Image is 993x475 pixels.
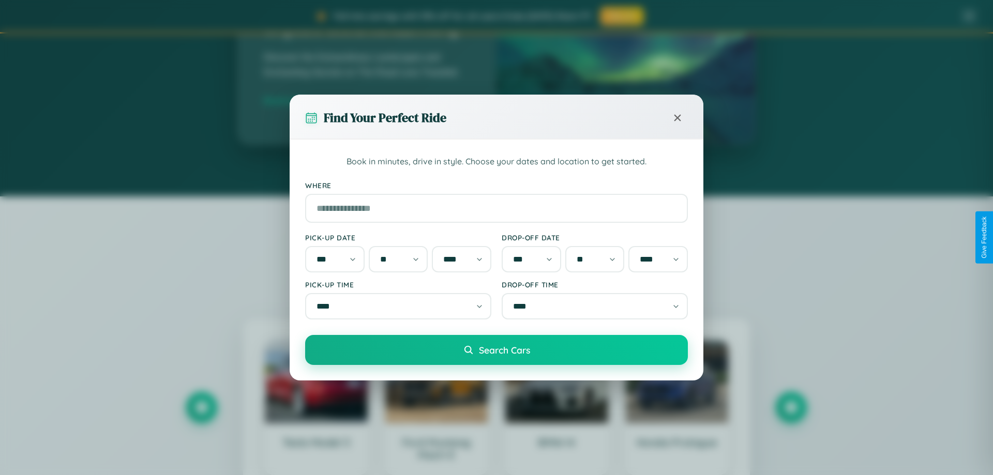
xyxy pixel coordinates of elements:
label: Pick-up Time [305,280,491,289]
button: Search Cars [305,335,688,365]
h3: Find Your Perfect Ride [324,109,446,126]
p: Book in minutes, drive in style. Choose your dates and location to get started. [305,155,688,168]
span: Search Cars [479,344,530,356]
label: Drop-off Time [502,280,688,289]
label: Pick-up Date [305,233,491,242]
label: Drop-off Date [502,233,688,242]
label: Where [305,181,688,190]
